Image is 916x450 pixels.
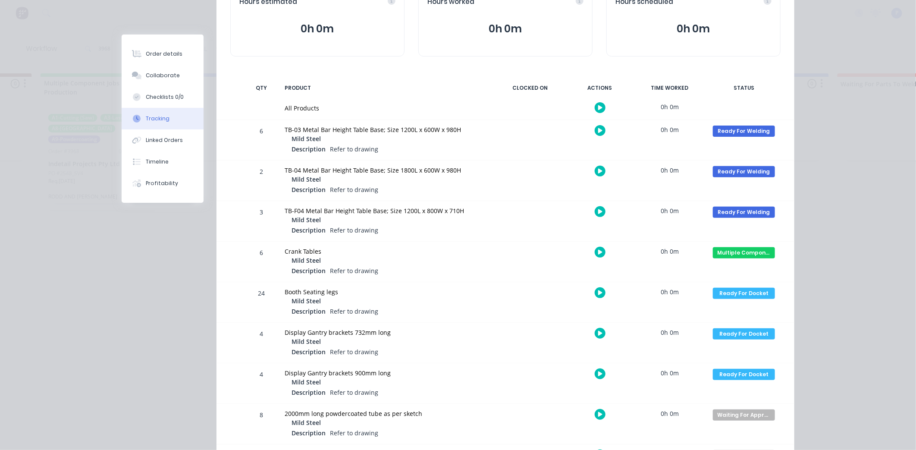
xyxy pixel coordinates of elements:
div: TB-04 Metal Bar Height Table Base; Size 1800L x 600W x 980H [285,166,487,175]
button: Profitability [122,173,204,194]
div: 4 [248,365,274,403]
div: 4 [248,324,274,363]
button: Linked Orders [122,129,204,151]
div: Ready For Welding [713,166,775,177]
span: Mild Steel [292,296,321,305]
button: Ready For Welding [712,166,775,178]
button: 0h 0m [615,21,772,37]
div: Order details [146,50,182,58]
span: Mild Steel [292,134,321,143]
div: TIME WORKED [637,79,702,97]
div: Tracking [146,115,169,123]
div: PRODUCT [279,79,493,97]
div: Ready For Welding [713,126,775,137]
button: 0h 0m [427,21,583,37]
button: Ready For Docket [712,368,775,381]
button: Ready For Welding [712,206,775,218]
div: Timeline [146,158,169,166]
span: Mild Steel [292,337,321,346]
div: QTY [248,79,274,97]
span: Mild Steel [292,418,321,427]
div: Waiting For Approval [713,409,775,421]
div: Checklists 0/0 [146,93,184,101]
span: Description [292,266,326,275]
span: Refer to drawing [330,348,378,356]
span: Refer to drawing [330,388,378,397]
div: Collaborate [146,72,180,79]
span: Refer to drawing [330,186,378,194]
span: Description [292,428,326,437]
div: Crank Tables [285,247,487,256]
span: Mild Steel [292,256,321,265]
div: 0h 0m [637,97,702,116]
button: Multiple Component Jobs In Production [712,247,775,259]
button: Ready For Docket [712,287,775,299]
button: Ready For Docket [712,328,775,340]
div: 6 [248,243,274,282]
span: Description [292,185,326,194]
div: 0h 0m [637,404,702,423]
div: Profitability [146,179,178,187]
button: Timeline [122,151,204,173]
div: 2 [248,162,274,201]
span: Description [292,388,326,397]
div: ACTIONS [568,79,632,97]
button: Tracking [122,108,204,129]
div: Display Gantry brackets 900mm long [285,368,487,378]
div: Ready For Welding [713,207,775,218]
span: Mild Steel [292,175,321,184]
div: Ready For Docket [713,288,775,299]
span: Refer to drawing [330,307,378,315]
button: Order details [122,43,204,65]
div: 24 [248,283,274,322]
button: Ready For Welding [712,125,775,137]
span: Description [292,347,326,356]
div: 0h 0m [637,282,702,302]
span: Refer to drawing [330,429,378,437]
button: Waiting For Approval [712,409,775,421]
div: 2000mm long powdercoated tube as per sketch [285,409,487,418]
span: Refer to drawing [330,226,378,234]
div: 0h 0m [637,242,702,261]
div: TB-F04 Metal Bar Height Table Base; Size 1200L x 800W x 710H [285,206,487,215]
div: Booth Seating legs [285,287,487,296]
div: CLOCKED ON [498,79,562,97]
div: 6 [248,121,274,160]
div: 3 [248,202,274,241]
span: Refer to drawing [330,267,378,275]
div: 0h 0m [637,323,702,342]
div: TB-03 Metal Bar Height Table Base; Size 1200L x 600W x 980H [285,125,487,134]
span: Mild Steel [292,215,321,224]
span: Description [292,307,326,316]
span: Description [292,226,326,235]
div: Linked Orders [146,136,183,144]
span: Refer to drawing [330,145,378,153]
div: All Products [285,104,487,113]
div: 0h 0m [637,201,702,220]
span: Description [292,145,326,154]
div: Display Gantry brackets 732mm long [285,328,487,337]
div: Ready For Docket [713,328,775,340]
span: Mild Steel [292,378,321,387]
div: STATUS [707,79,781,97]
div: 0h 0m [637,363,702,383]
div: Ready For Docket [713,369,775,380]
div: 0h 0m [637,160,702,180]
div: 0h 0m [637,120,702,139]
button: Checklists 0/0 [122,86,204,108]
div: 8 [248,405,274,444]
button: 0h 0m [239,21,395,37]
div: Multiple Component Jobs In Production [713,247,775,258]
button: Collaborate [122,65,204,86]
